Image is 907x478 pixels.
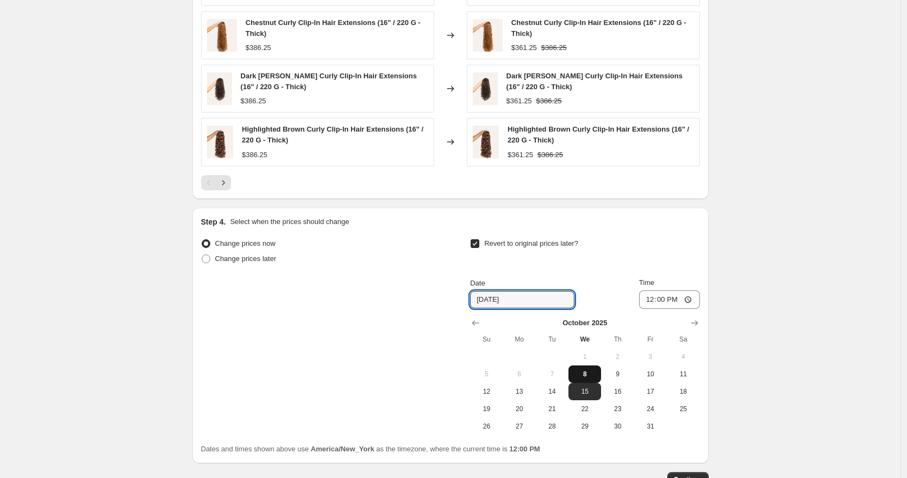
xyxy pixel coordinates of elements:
span: 5 [474,370,498,378]
button: Tuesday October 14 2025 [536,383,568,400]
span: Chestnut Curly Clip-In Hair Extensions (16" / 220 G - Thick) [511,18,686,38]
span: 26 [474,422,498,431]
h2: Step 4. [201,216,226,227]
img: curly-chestnut_36b75a20-a15e-461e-be32-c0f71552c372_80x.jpg [207,19,237,52]
button: Sunday October 12 2025 [470,383,503,400]
th: Wednesday [568,331,601,348]
button: Saturday October 18 2025 [667,383,699,400]
span: $361.25 [511,44,537,52]
span: Dark [PERSON_NAME] Curly Clip-In Hair Extensions (16" / 220 G - Thick) [241,72,417,91]
button: Saturday October 25 2025 [667,400,699,418]
span: $386.25 [536,97,562,105]
button: Monday October 20 2025 [503,400,536,418]
span: 29 [573,422,597,431]
span: Revert to original prices later? [484,239,578,247]
span: 27 [508,422,531,431]
span: 20 [508,405,531,413]
span: 11 [671,370,695,378]
th: Sunday [470,331,503,348]
span: We [573,335,597,344]
span: 28 [540,422,564,431]
span: 9 [605,370,629,378]
button: Friday October 24 2025 [634,400,667,418]
span: Su [474,335,498,344]
button: Saturday October 4 2025 [667,348,699,365]
button: Next [216,175,231,190]
span: $386.25 [541,44,567,52]
button: Friday October 3 2025 [634,348,667,365]
button: Sunday October 5 2025 [470,365,503,383]
span: Dark [PERSON_NAME] Curly Clip-In Hair Extensions (16" / 220 G - Thick) [506,72,683,91]
button: Thursday October 9 2025 [601,365,634,383]
button: Wednesday October 1 2025 [568,348,601,365]
span: 17 [639,387,662,396]
th: Tuesday [536,331,568,348]
span: Dates and times shown above use as the timezone, where the current time is [201,445,540,453]
span: 25 [671,405,695,413]
button: Monday October 6 2025 [503,365,536,383]
span: Fr [639,335,662,344]
span: 18 [671,387,695,396]
img: curly-chestnut_36b75a20-a15e-461e-be32-c0f71552c372_80x.jpg [473,19,503,52]
button: Friday October 17 2025 [634,383,667,400]
span: $386.25 [241,97,266,105]
span: Chestnut Curly Clip-In Hair Extensions (16" / 220 G - Thick) [246,18,421,38]
th: Saturday [667,331,699,348]
span: 19 [474,405,498,413]
span: Change prices later [215,254,277,263]
button: Monday October 13 2025 [503,383,536,400]
button: Tuesday October 7 2025 [536,365,568,383]
button: Thursday October 30 2025 [601,418,634,435]
span: $361.25 [508,151,533,159]
span: Tu [540,335,564,344]
span: Mo [508,335,531,344]
span: 22 [573,405,597,413]
button: Wednesday October 29 2025 [568,418,601,435]
span: Highlighted Brown Curly Clip-In Hair Extensions (16" / 220 G - Thick) [242,125,423,144]
span: 12 [474,387,498,396]
nav: Pagination [201,175,231,190]
span: 23 [605,405,629,413]
img: 3-brown_3f3963b8-62cd-4002-8367-92bc0a9ff1cf_80x.jpg [207,72,232,105]
span: 30 [605,422,629,431]
span: 3 [639,352,662,361]
span: $386.25 [242,151,267,159]
span: 7 [540,370,564,378]
span: 6 [508,370,531,378]
span: 13 [508,387,531,396]
button: Show previous month, September 2025 [468,315,483,331]
button: Tuesday October 21 2025 [536,400,568,418]
img: Curly_HighLight_Brown_d2a2e8a8-5950-4177-b03f-fcaa592490c8_80x.jpg [473,126,499,158]
span: Highlighted Brown Curly Clip-In Hair Extensions (16" / 220 G - Thick) [508,125,689,144]
span: 14 [540,387,564,396]
b: America/New_York [311,445,374,453]
button: Saturday October 11 2025 [667,365,699,383]
button: Friday October 10 2025 [634,365,667,383]
button: Tuesday October 28 2025 [536,418,568,435]
button: Sunday October 19 2025 [470,400,503,418]
span: 4 [671,352,695,361]
button: Monday October 27 2025 [503,418,536,435]
button: Wednesday October 15 2025 [568,383,601,400]
img: 3-brown_3f3963b8-62cd-4002-8367-92bc0a9ff1cf_80x.jpg [473,72,498,105]
img: Curly_HighLight_Brown_d2a2e8a8-5950-4177-b03f-fcaa592490c8_80x.jpg [207,126,234,158]
button: Thursday October 16 2025 [601,383,634,400]
button: Today Wednesday October 8 2025 [568,365,601,383]
span: 31 [639,422,662,431]
span: Change prices now [215,239,276,247]
span: 21 [540,405,564,413]
button: Thursday October 2 2025 [601,348,634,365]
span: 24 [639,405,662,413]
span: 8 [573,370,597,378]
span: 1 [573,352,597,361]
span: Time [639,278,654,287]
th: Friday [634,331,667,348]
span: Sa [671,335,695,344]
p: Select when the prices should change [230,216,349,227]
span: Th [605,335,629,344]
input: 12:00 [639,290,700,309]
span: 2 [605,352,629,361]
span: 10 [639,370,662,378]
button: Wednesday October 22 2025 [568,400,601,418]
span: 15 [573,387,597,396]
